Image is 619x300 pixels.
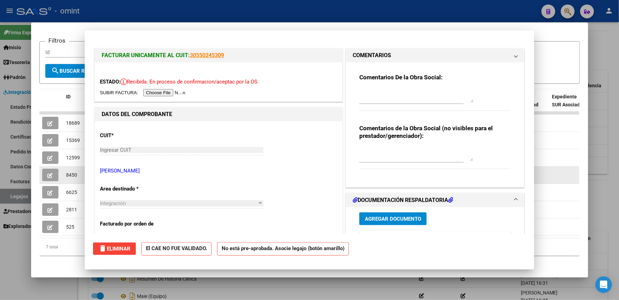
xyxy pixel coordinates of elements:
datatable-header-cell: Usuario [428,231,473,246]
span: Buscar Registros [52,68,109,74]
strong: DATOS DEL COMPROBANTE [102,111,172,117]
button: Agregar Documento [359,212,427,225]
p: [PERSON_NAME] [100,167,337,175]
div: COMENTARIOS [346,62,524,188]
strong: Comentarios de la Obra Social (no visibles para el prestador/gerenciador): [359,125,493,139]
h1: COMENTARIOS [353,51,391,60]
button: Eliminar [93,242,136,255]
span: Integración [100,200,126,206]
span: ID [66,94,71,99]
span: ESTADO: [100,79,120,85]
div: 7 total [39,238,580,256]
p: CUIT [100,132,171,140]
mat-icon: search [52,67,60,75]
div: Open Intercom Messenger [595,276,612,293]
datatable-header-cell: Expediente SUR Asociado [549,89,588,120]
span: 525 [66,224,75,230]
span: 2811 [66,207,77,212]
datatable-header-cell: ID [359,231,377,246]
p: Facturado por orden de [100,220,171,228]
datatable-header-cell: Documento [377,231,428,246]
button: Buscar Registros [45,64,115,78]
strong: Comentarios De la Obra Social: [359,74,443,81]
span: Recibida. En proceso de confirmacion/aceptac por la OS. [120,79,259,85]
mat-expansion-panel-header: DOCUMENTACIÓN RESPALDATORIA [346,193,524,207]
span: 18689 [66,120,80,126]
h1: DOCUMENTACIÓN RESPALDATORIA [353,196,453,204]
datatable-header-cell: ID [64,89,98,120]
h3: Filtros [45,36,69,45]
strong: El CAE NO FUE VALIDADO. [141,242,212,256]
span: FACTURAR UNICAMENTE AL CUIT: [102,52,190,59]
strong: No está pre-aprobada. Asocie legajo (botón amarillo) [217,242,349,256]
span: Agregar Documento [365,216,421,222]
span: Eliminar [99,246,130,252]
span: 12599 [66,155,80,160]
mat-icon: delete [99,244,107,253]
span: 8450 [66,172,77,178]
a: 30550245309 [190,52,224,59]
mat-expansion-panel-header: COMENTARIOS [346,48,524,62]
span: Expediente SUR Asociado [552,94,583,107]
p: Area destinado * [100,185,171,193]
datatable-header-cell: Subido [473,231,508,246]
span: 6625 [66,189,77,195]
span: 15369 [66,138,80,143]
